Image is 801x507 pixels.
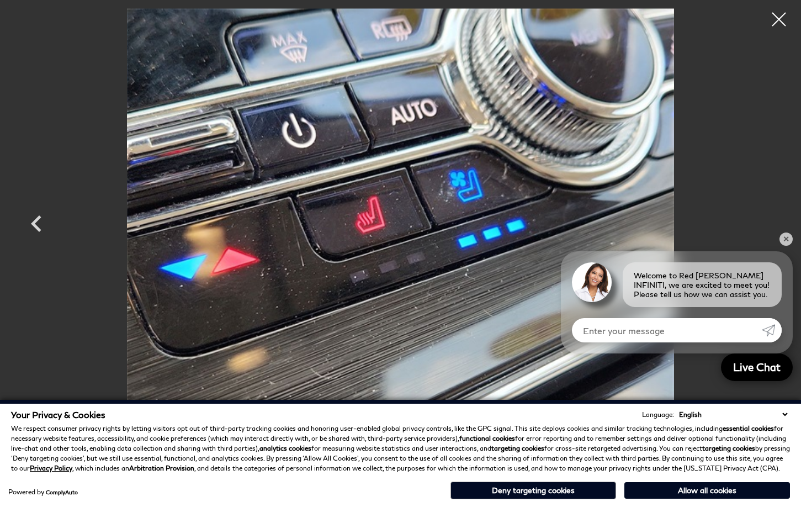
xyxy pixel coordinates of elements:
button: Allow all cookies [624,482,790,499]
div: Powered by [8,489,78,495]
strong: essential cookies [723,424,774,432]
img: Used 2022 Burgundy Velvet Metallic Tinted Clearcoat Lincoln Black Label image 27 [70,8,732,419]
p: We respect consumer privacy rights by letting visitors opt out of third-party tracking cookies an... [11,424,790,473]
a: Privacy Policy [30,464,72,472]
div: Language: [642,411,674,418]
span: Your Privacy & Cookies [11,409,105,420]
span: Live Chat [728,360,786,374]
strong: functional cookies [459,434,515,442]
img: Agent profile photo [572,262,612,302]
strong: Arbitration Provision [129,464,194,472]
strong: targeting cookies [491,444,544,452]
strong: targeting cookies [702,444,755,452]
input: Enter your message [572,318,762,342]
button: Deny targeting cookies [450,482,616,499]
select: Language Select [676,409,790,420]
a: Live Chat [721,353,793,381]
a: Submit [762,318,782,342]
a: ComplyAuto [46,489,78,495]
div: Welcome to Red [PERSON_NAME] INFINITI, we are excited to meet you! Please tell us how we can assi... [623,262,782,307]
strong: analytics cookies [259,444,311,452]
div: Previous [20,202,53,251]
